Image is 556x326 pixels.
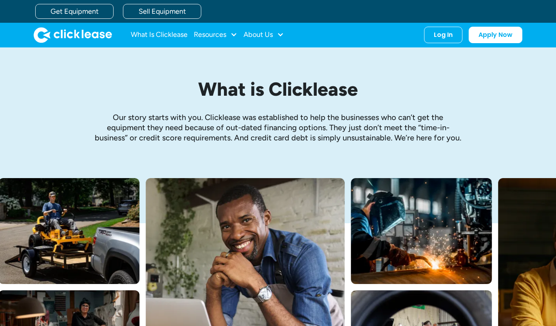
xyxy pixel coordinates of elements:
[434,31,453,39] div: Log In
[194,27,237,43] div: Resources
[94,112,462,143] p: Our story starts with you. Clicklease was established to help the businesses who can’t get the eq...
[35,4,114,19] a: Get Equipment
[244,27,284,43] div: About Us
[123,4,201,19] a: Sell Equipment
[34,27,112,43] img: Clicklease logo
[34,27,112,43] a: home
[351,178,492,284] img: A welder in a large mask working on a large pipe
[94,79,462,100] h1: What is Clicklease
[131,27,188,43] a: What Is Clicklease
[469,27,522,43] a: Apply Now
